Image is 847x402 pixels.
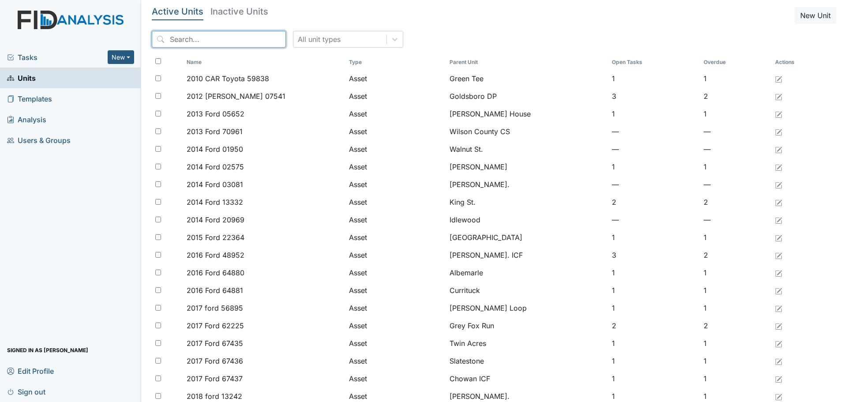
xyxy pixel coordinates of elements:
td: — [608,211,700,229]
th: Toggle SortBy [700,55,772,70]
td: Asset [345,211,446,229]
td: — [700,176,772,193]
a: Edit [775,285,782,296]
td: Asset [345,352,446,370]
td: 1 [608,264,700,282]
a: Edit [775,162,782,172]
td: 1 [700,282,772,299]
td: Walnut St. [446,140,608,158]
a: Edit [775,109,782,119]
button: New [108,50,134,64]
td: 1 [700,158,772,176]
span: 2014 Ford 13332 [187,197,243,207]
td: Asset [345,229,446,246]
a: Edit [775,338,782,349]
td: 1 [700,264,772,282]
span: Units [7,71,36,85]
td: Asset [345,317,446,334]
span: 2017 Ford 67435 [187,338,243,349]
a: Edit [775,91,782,101]
a: Edit [775,214,782,225]
th: Toggle SortBy [446,55,608,70]
td: 1 [608,229,700,246]
td: [PERSON_NAME] Loop [446,299,608,317]
a: Edit [775,179,782,190]
td: 1 [700,370,772,387]
div: All unit types [298,34,341,45]
td: 1 [700,352,772,370]
td: 1 [608,334,700,352]
td: Asset [345,334,446,352]
td: — [608,176,700,193]
td: Asset [345,264,446,282]
span: 2012 [PERSON_NAME] 07541 [187,91,285,101]
td: 2 [700,246,772,264]
td: Asset [345,140,446,158]
td: Wilson County CS [446,123,608,140]
td: Asset [345,246,446,264]
a: Tasks [7,52,108,63]
td: — [700,140,772,158]
a: Edit [775,126,782,137]
span: 2013 Ford 05652 [187,109,244,119]
a: Edit [775,232,782,243]
th: Actions [772,55,816,70]
td: Chowan ICF [446,370,608,387]
th: Toggle SortBy [183,55,345,70]
span: 2017 Ford 62225 [187,320,244,331]
button: New Unit [795,7,836,24]
td: Goldsboro DP [446,87,608,105]
span: 2016 Ford 48952 [187,250,244,260]
td: — [700,211,772,229]
td: Twin Acres [446,334,608,352]
td: Albemarle [446,264,608,282]
td: Asset [345,176,446,193]
td: Asset [345,370,446,387]
td: Idlewood [446,211,608,229]
span: 2014 Ford 20969 [187,214,244,225]
td: Green Tee [446,70,608,87]
td: [PERSON_NAME] House [446,105,608,123]
span: 2014 Ford 01950 [187,144,243,154]
td: Asset [345,299,446,317]
td: Asset [345,87,446,105]
td: — [608,140,700,158]
td: 2 [700,193,772,211]
span: Analysis [7,113,46,126]
td: Asset [345,123,446,140]
td: 2 [608,193,700,211]
td: Asset [345,70,446,87]
td: 2 [700,317,772,334]
h5: Inactive Units [210,7,268,16]
span: 2014 Ford 03081 [187,179,243,190]
td: Currituck [446,282,608,299]
td: Asset [345,158,446,176]
a: Edit [775,197,782,207]
td: [PERSON_NAME] [446,158,608,176]
a: Edit [775,320,782,331]
span: Templates [7,92,52,105]
span: 2016 Ford 64881 [187,285,243,296]
td: Asset [345,282,446,299]
td: 1 [700,70,772,87]
input: Search... [152,31,286,48]
td: 1 [608,299,700,317]
span: Signed in as [PERSON_NAME] [7,343,88,357]
td: 1 [608,282,700,299]
a: Edit [775,73,782,84]
td: 2 [608,317,700,334]
td: 1 [700,334,772,352]
span: 2018 ford 13242 [187,391,242,402]
span: 2015 Ford 22364 [187,232,244,243]
input: Toggle All Rows Selected [155,58,161,64]
a: Edit [775,356,782,366]
td: King St. [446,193,608,211]
a: Edit [775,391,782,402]
td: [PERSON_NAME]. ICF [446,246,608,264]
td: Asset [345,105,446,123]
td: 1 [700,299,772,317]
td: 1 [700,105,772,123]
td: 1 [608,370,700,387]
a: Edit [775,267,782,278]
